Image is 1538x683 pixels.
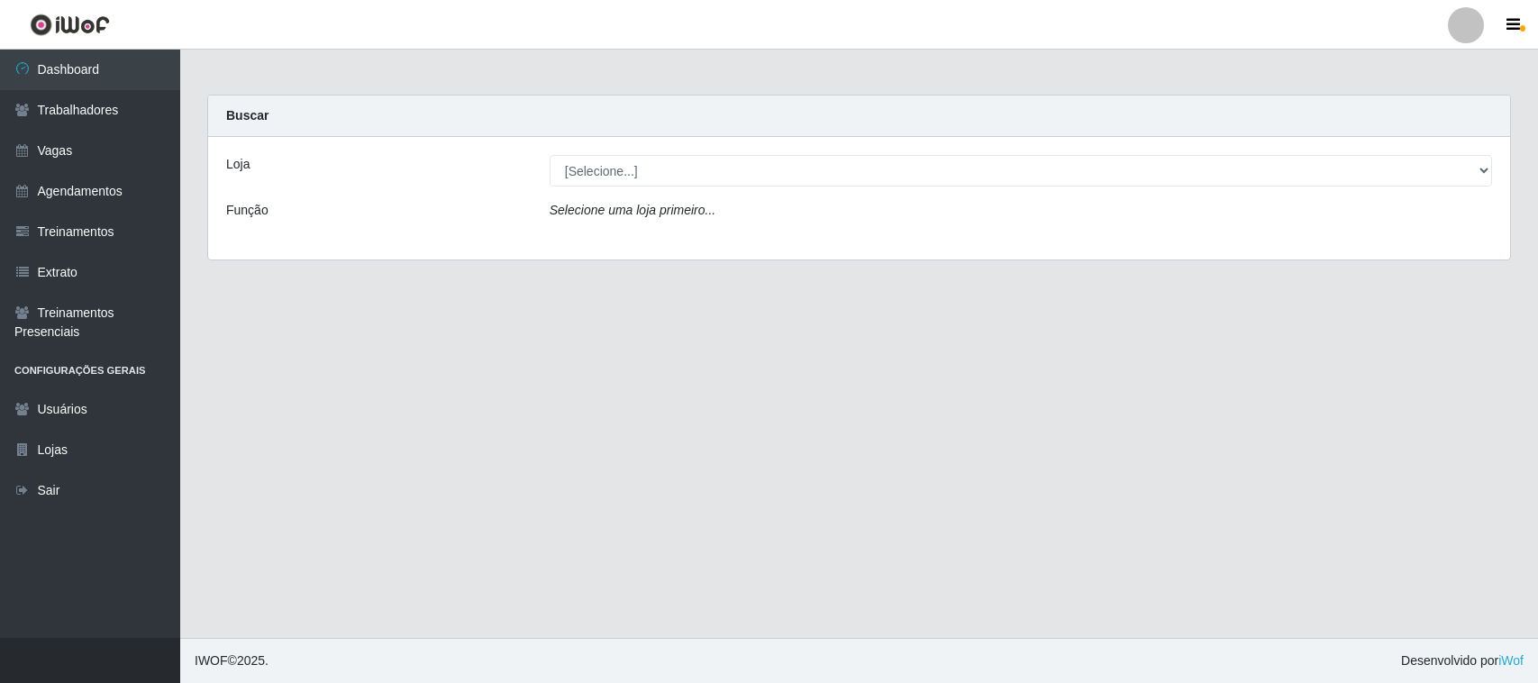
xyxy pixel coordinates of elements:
[226,155,250,174] label: Loja
[226,201,268,220] label: Função
[1401,651,1524,670] span: Desenvolvido por
[226,108,268,123] strong: Buscar
[30,14,110,36] img: CoreUI Logo
[195,651,268,670] span: © 2025 .
[550,203,715,217] i: Selecione uma loja primeiro...
[195,653,228,668] span: IWOF
[1498,653,1524,668] a: iWof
